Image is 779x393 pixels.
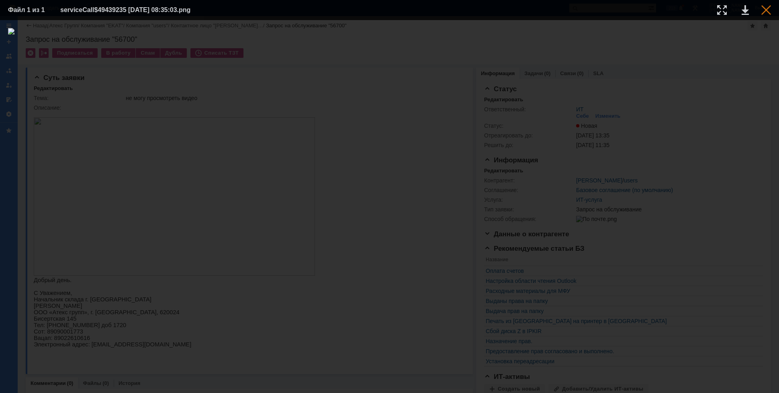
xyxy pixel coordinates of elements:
img: download [8,28,771,385]
div: Закрыть окно (Esc) [761,5,771,15]
div: Скачать файл [742,5,749,15]
div: Увеличить масштаб [717,5,727,15]
div: serviceCall$49439235 [DATE] 08:35:03.png [60,5,211,15]
div: Файл 1 из 1 [8,7,48,13]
